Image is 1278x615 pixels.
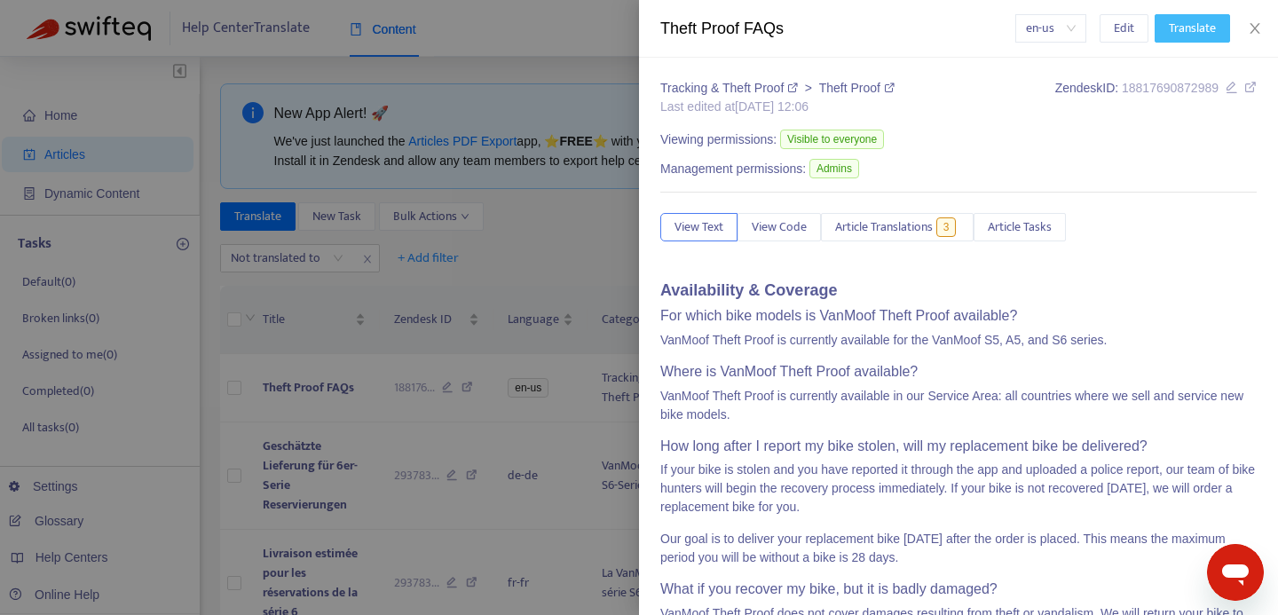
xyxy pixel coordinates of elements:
[660,160,806,178] span: Management permissions:
[1100,14,1148,43] button: Edit
[660,130,777,149] span: Viewing permissions:
[660,79,895,98] div: >
[660,81,801,95] a: Tracking & Theft Proof
[674,217,723,237] span: View Text
[1207,544,1264,601] iframe: Button to launch messaging window
[660,438,1257,454] h4: How long after I report my bike stolen, will my replacement bike be delivered?
[819,81,895,95] a: Theft Proof
[660,331,1257,350] p: VanMoof Theft Proof is currently available for the VanMoof S5, A5, and S6 series.
[835,217,933,237] span: Article Translations
[660,580,1257,597] h4: What if you recover my bike, but it is badly damaged?
[1169,19,1216,38] span: Translate
[780,130,884,149] span: Visible to everyone
[660,213,738,241] button: View Text
[660,363,1257,380] h4: Where is VanMoof Theft Proof available?
[1114,19,1134,38] span: Edit
[660,530,1257,567] p: Our goal is to deliver your replacement bike [DATE] after the order is placed. This means the max...
[752,217,807,237] span: View Code
[974,213,1066,241] button: Article Tasks
[1242,20,1267,37] button: Close
[660,281,837,299] strong: Availability & Coverage
[660,98,895,116] div: Last edited at [DATE] 12:06
[660,387,1257,424] p: VanMoof Theft Proof is currently available in our Service Area: all countries where we sell and s...
[738,213,821,241] button: View Code
[988,217,1052,237] span: Article Tasks
[1026,15,1076,42] span: en-us
[660,307,1257,324] h4: For which bike models is VanMoof Theft Proof available?
[1122,81,1219,95] span: 18817690872989
[936,217,957,237] span: 3
[660,461,1257,516] p: If your bike is stolen and you have reported it through the app and uploaded a police report, our...
[821,213,974,241] button: Article Translations3
[809,159,859,178] span: Admins
[1055,79,1257,116] div: Zendesk ID:
[660,17,1015,41] div: Theft Proof FAQs
[1155,14,1230,43] button: Translate
[1248,21,1262,35] span: close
